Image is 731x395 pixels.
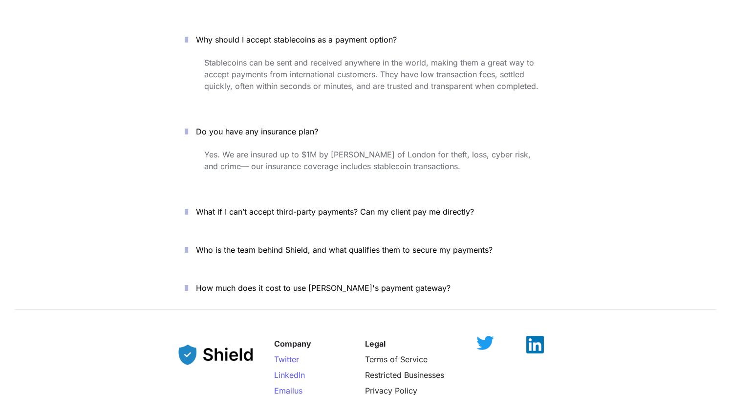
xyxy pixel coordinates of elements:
[274,370,305,380] a: LinkedIn
[170,116,561,147] button: Do you have any insurance plan?
[204,58,538,91] span: Stablecoins can be sent and received anywhere in the world, making them a great way to accept pay...
[170,273,561,303] button: How much does it cost to use [PERSON_NAME]'s payment gateway?
[170,197,561,227] button: What if I can’t accept third-party payments? Can my client pay me directly?
[170,24,561,55] button: Why should I accept stablecoins as a payment option?
[196,283,451,293] span: How much does it cost to use [PERSON_NAME]'s payment gateway?
[196,127,318,136] span: Do you have any insurance plan?
[196,207,474,217] span: What if I can’t accept third-party payments? Can my client pay me directly?
[365,370,444,380] a: Restricted Businesses
[365,339,386,349] strong: Legal
[170,147,561,189] div: Do you have any insurance plan?
[274,354,299,364] a: Twitter
[196,245,493,255] span: Who is the team behind Shield, and what qualifies them to secure my payments?
[204,150,533,171] span: Yes. We are insured up to $1M by [PERSON_NAME] of London for theft, loss, cyber risk, and crime— ...
[170,55,561,109] div: Why should I accept stablecoins as a payment option?
[170,235,561,265] button: Who is the team behind Shield, and what qualifies them to secure my payments?
[365,354,428,364] a: Terms of Service
[274,339,311,349] strong: Company
[196,35,397,44] span: Why should I accept stablecoins as a payment option?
